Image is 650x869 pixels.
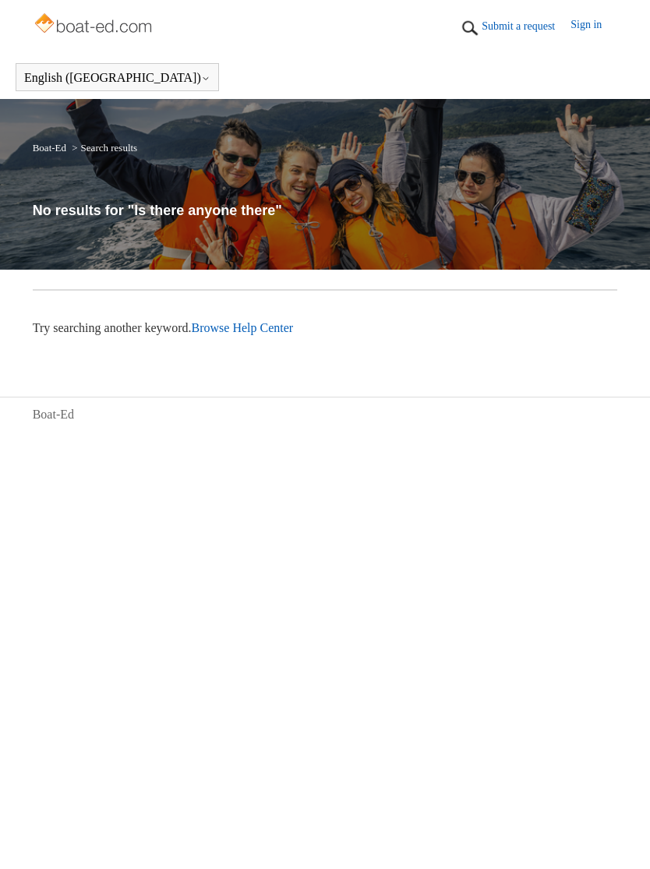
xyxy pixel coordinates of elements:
a: Browse Help Center [192,321,294,334]
p: Try searching another keyword. [33,319,618,337]
a: Boat-Ed [33,405,74,424]
li: Boat-Ed [33,142,69,154]
a: Sign in [571,16,617,40]
h1: No results for "Is there anyone there" [33,200,618,221]
button: English ([GEOGRAPHIC_DATA]) [24,71,210,85]
a: Boat-Ed [33,142,66,154]
img: 01HZPCYTXV3JW8MJV9VD7EMK0H [458,16,482,40]
a: Submit a request [482,18,571,34]
li: Search results [69,142,137,154]
img: Boat-Ed Help Center home page [33,9,157,41]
